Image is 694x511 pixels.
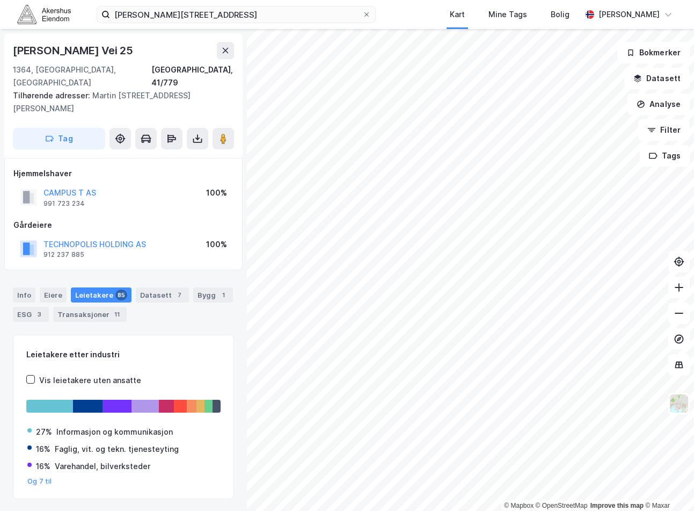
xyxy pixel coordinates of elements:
div: Vis leietakere uten ansatte [39,374,141,387]
button: Analyse [627,93,690,115]
input: Søk på adresse, matrikkel, gårdeiere, leietakere eller personer [110,6,362,23]
div: [GEOGRAPHIC_DATA], 41/779 [151,63,234,89]
div: Bygg [193,287,233,303]
div: [PERSON_NAME] [598,8,660,21]
div: Leietakere [71,287,132,303]
div: 991 723 234 [43,199,85,208]
div: 16% [36,443,50,456]
div: 100% [206,186,227,199]
div: 85 [115,290,127,300]
div: Info [13,287,35,303]
div: Kontrollprogram for chat [640,459,694,511]
a: Improve this map [590,502,644,509]
button: Og 7 til [27,477,52,486]
div: Faglig, vit. og tekn. tjenesteyting [55,443,179,456]
div: 100% [206,238,227,251]
div: 27% [36,426,52,438]
div: 11 [112,309,122,320]
div: Transaksjoner [53,307,127,322]
div: Leietakere etter industri [26,348,221,361]
div: Datasett [136,287,189,303]
button: Filter [638,119,690,141]
button: Tags [640,145,690,167]
button: Tag [13,128,105,149]
div: ESG [13,307,49,322]
div: 16% [36,460,50,473]
button: Datasett [624,68,690,89]
div: 3 [34,309,45,320]
span: Tilhørende adresser: [13,91,92,100]
div: 1 [218,290,229,300]
div: Martin [STREET_ADDRESS][PERSON_NAME] [13,89,225,115]
a: OpenStreetMap [536,502,588,509]
div: Bolig [551,8,569,21]
div: Kart [450,8,465,21]
iframe: Chat Widget [640,459,694,511]
img: Z [669,393,689,414]
div: [PERSON_NAME] Vei 25 [13,42,135,59]
div: 7 [174,290,185,300]
div: Gårdeiere [13,219,233,232]
div: Eiere [40,287,67,303]
div: 1364, [GEOGRAPHIC_DATA], [GEOGRAPHIC_DATA] [13,63,151,89]
div: Varehandel, bilverksteder [55,460,150,473]
img: akershus-eiendom-logo.9091f326c980b4bce74ccdd9f866810c.svg [17,5,71,24]
div: Hjemmelshaver [13,167,233,180]
button: Bokmerker [617,42,690,63]
div: 912 237 885 [43,250,84,259]
div: Mine Tags [488,8,527,21]
a: Mapbox [504,502,534,509]
div: Informasjon og kommunikasjon [56,426,173,438]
